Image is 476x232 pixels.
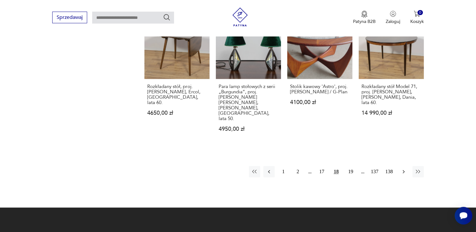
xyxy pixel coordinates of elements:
button: 18 [331,166,342,177]
img: Ikonka użytkownika [390,11,396,17]
p: Patyna B2B [353,19,376,25]
img: Ikona medalu [361,11,367,18]
button: 0Koszyk [410,11,424,25]
a: Ikona medaluPatyna B2B [353,11,376,25]
p: 4950,00 zł [219,126,278,132]
button: Sprzedawaj [52,12,87,23]
button: 1 [278,166,289,177]
button: Szukaj [163,14,171,21]
h3: Stolik kawowy 'Astro', proj. [PERSON_NAME] / G-Plan [290,84,350,95]
button: Zaloguj [386,11,400,25]
h3: Rozkładany stół, proj. [PERSON_NAME], Ercol, [GEOGRAPHIC_DATA], lata 60. [147,84,207,105]
h3: Rozkładany stół Model 71, proj. [PERSON_NAME], [PERSON_NAME], Dania, lata 60. [361,84,421,105]
p: Koszyk [410,19,424,25]
button: 138 [384,166,395,177]
button: 17 [316,166,328,177]
a: KlasykStolik kawowy 'Astro', proj. V. Wilkins / G-PlanStolik kawowy 'Astro', proj. [PERSON_NAME] ... [287,14,352,144]
p: 4100,00 zł [290,100,350,105]
button: 137 [369,166,380,177]
p: 14 990,00 zł [361,110,421,116]
div: 0 [417,10,423,15]
a: Sprzedawaj [52,16,87,20]
a: KlasykRozkładany stół Model 71, proj. S. Hansen, Haslev Mobelsnedkeri, Dania, lata 60.Rozkładany ... [359,14,424,144]
iframe: Smartsupp widget button [455,207,472,224]
button: 2 [292,166,304,177]
img: Patyna - sklep z meblami i dekoracjami vintage [231,8,249,26]
img: Ikona koszyka [414,11,420,17]
p: 4650,00 zł [147,110,207,116]
h3: Para lamp stołowych z serii „Burgundia”, proj. [PERSON_NAME] [PERSON_NAME], [PERSON_NAME], [GEOGR... [219,84,278,121]
button: 19 [345,166,356,177]
p: Zaloguj [386,19,400,25]
a: KlasykRozkładany stół, proj. Lucian Ercolani, Ercol, Wielka Brytania, lata 60.Rozkładany stół, pr... [144,14,210,144]
a: KlasykPara lamp stołowych z serii „Burgundia”, proj. Holm Sorensen, Soholm, Dania, lata 50.Para l... [216,14,281,144]
button: Patyna B2B [353,11,376,25]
